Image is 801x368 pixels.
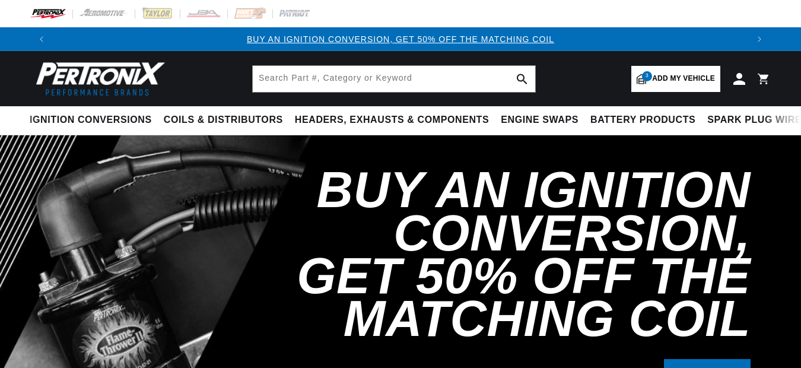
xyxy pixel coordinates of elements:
[247,34,554,44] a: BUY AN IGNITION CONVERSION, GET 50% OFF THE MATCHING COIL
[30,106,158,134] summary: Ignition Conversions
[243,169,751,340] h2: Buy an Ignition Conversion, Get 50% off the Matching Coil
[53,33,748,46] div: Announcement
[509,66,535,92] button: search button
[631,66,720,92] a: 3Add my vehicle
[30,114,152,126] span: Ignition Conversions
[652,73,715,84] span: Add my vehicle
[590,114,695,126] span: Battery Products
[748,27,771,51] button: Translation missing: en.sections.announcements.next_announcement
[584,106,701,134] summary: Battery Products
[30,27,53,51] button: Translation missing: en.sections.announcements.previous_announcement
[501,114,578,126] span: Engine Swaps
[158,106,289,134] summary: Coils & Distributors
[30,58,166,99] img: Pertronix
[164,114,283,126] span: Coils & Distributors
[495,106,584,134] summary: Engine Swaps
[289,106,495,134] summary: Headers, Exhausts & Components
[253,66,535,92] input: Search Part #, Category or Keyword
[295,114,489,126] span: Headers, Exhausts & Components
[53,33,748,46] div: 1 of 3
[642,71,652,81] span: 3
